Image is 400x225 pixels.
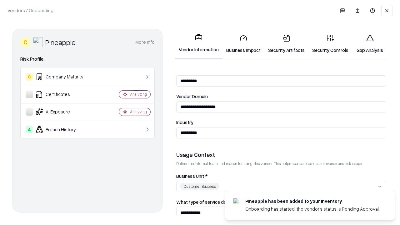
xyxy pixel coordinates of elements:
[26,73,100,81] div: Company Maturity
[45,37,76,47] div: Pineapple
[308,29,352,58] a: Security Controls
[130,92,147,97] div: Analyzing
[26,126,100,133] div: Breach History
[176,94,386,99] label: Vendor Domain
[245,206,380,212] div: Onboarding has started, the vendor's status is Pending Approval.
[233,198,240,205] img: pineappleenergy.com
[26,126,33,133] div: A
[7,7,53,14] p: Vendors / Onboarding
[352,29,387,58] a: Gap Analysis
[176,181,386,192] button: Customer Success
[176,200,386,204] label: What type of service does the vendor provide? *
[176,161,386,166] p: Define the internal team and reason for using this vendor. This helps assess business relevance a...
[176,120,386,125] label: Industry
[26,73,33,81] div: C
[20,37,30,47] div: C
[26,108,100,116] div: AI Exposure
[222,29,264,58] a: Business Impact
[175,29,222,59] a: Vendor Information
[135,37,155,48] button: More info
[264,29,308,58] a: Security Artifacts
[176,151,386,158] div: Usage Context
[130,109,147,114] div: Analyzing
[26,91,100,98] div: Certificates
[33,37,43,47] img: Pineapple
[180,183,219,190] div: Customer Success
[176,174,386,178] label: Business Unit *
[245,198,380,204] div: Pineapple has been added to your inventory
[20,55,155,63] div: Risk Profile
